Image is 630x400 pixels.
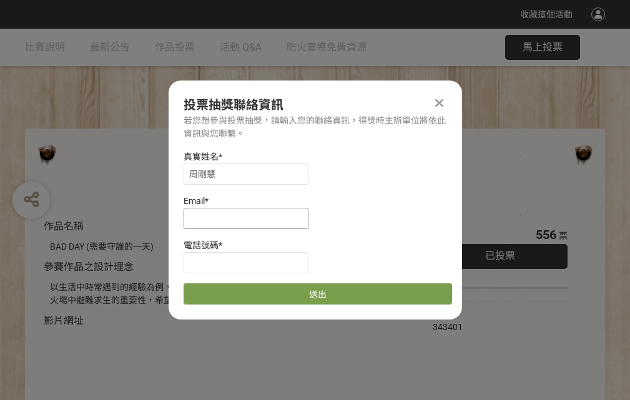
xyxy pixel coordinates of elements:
[25,41,65,53] span: 比賽說明
[523,41,563,53] span: 馬上投票
[44,220,84,232] span: 作品名稱
[287,41,367,53] span: 防火宣導免費資源
[44,315,84,326] span: 影片網址
[559,231,568,241] span: 票
[287,29,367,66] a: 防火宣導免費資源
[505,35,580,60] button: 馬上投票
[184,283,452,305] button: 送出
[466,308,528,320] iframe: Facebook Share
[184,152,219,162] span: 真實姓名
[485,250,515,261] span: 已投票
[220,41,262,53] span: 活動 Q&A
[184,114,447,140] div: 若您想參與投票抽獎，請輸入您的聯絡資訊，得獎時主辦單位將依此資訊與您聯繫。
[184,196,205,206] span: Email
[90,29,130,66] a: 最新公告
[50,240,395,253] div: BAD DAY (需要守護的一天)
[184,240,219,250] span: 電話號碼
[520,9,573,19] span: 收藏這個活動
[536,227,556,242] span: 556
[44,261,134,273] span: 參賽作品之設計理念
[220,29,262,66] a: 活動 Q&A
[184,95,447,114] div: 投票抽獎聯絡資訊
[155,41,195,53] span: 作品投票
[50,281,395,307] div: 以生活中時常遇到的經驗為例，透過對比的方式宣傳住宅用火災警報器、家庭逃生計畫及火場中避難求生的重要性，希望透過趣味的短影音讓更多人認識到更多的防火觀念。
[155,29,195,66] a: 作品投票
[25,29,65,66] a: 比賽說明
[90,41,130,53] span: 最新公告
